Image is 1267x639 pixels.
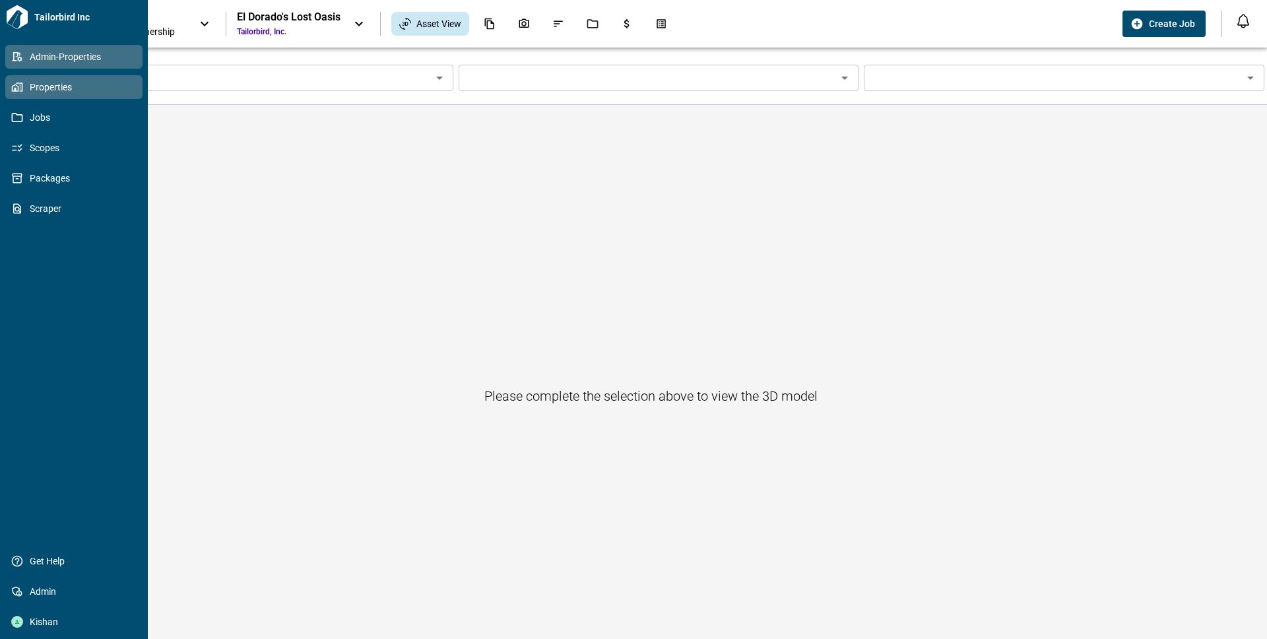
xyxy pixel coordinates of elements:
[647,13,675,35] div: Takeoff Center
[835,69,854,87] button: Open
[1241,69,1260,87] button: Open
[237,11,341,24] div: El Dorado's Lost Oasis
[1233,11,1254,32] button: Open notification feed
[23,141,130,154] span: Scopes
[23,555,130,568] span: Get Help
[23,615,130,628] span: Kishan
[5,197,143,220] a: Scraper
[23,50,130,63] span: Admin-Properties
[1122,11,1206,37] button: Create Job
[23,172,130,185] span: Packages
[579,13,606,35] div: Jobs
[1149,17,1195,30] span: Create Job
[23,81,130,94] span: Properties
[23,111,130,124] span: Jobs
[613,13,641,35] div: Budgets
[5,45,143,69] a: Admin-Properties
[23,202,130,215] span: Scraper
[5,166,143,190] a: Packages
[484,386,818,407] h6: Please complete the selection above to view the 3D model
[416,17,461,30] span: Asset View
[5,136,143,160] a: Scopes
[391,12,469,36] div: Asset View
[510,13,538,35] div: Photos
[29,11,143,24] span: Tailorbird Inc
[5,75,143,99] a: Properties
[430,69,449,87] button: Open
[476,13,504,35] div: Documents
[544,13,572,35] div: Issues & Info
[23,585,130,598] span: Admin
[237,26,341,37] span: Tailorbird, Inc.
[5,106,143,129] a: Jobs
[5,580,143,603] a: Admin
